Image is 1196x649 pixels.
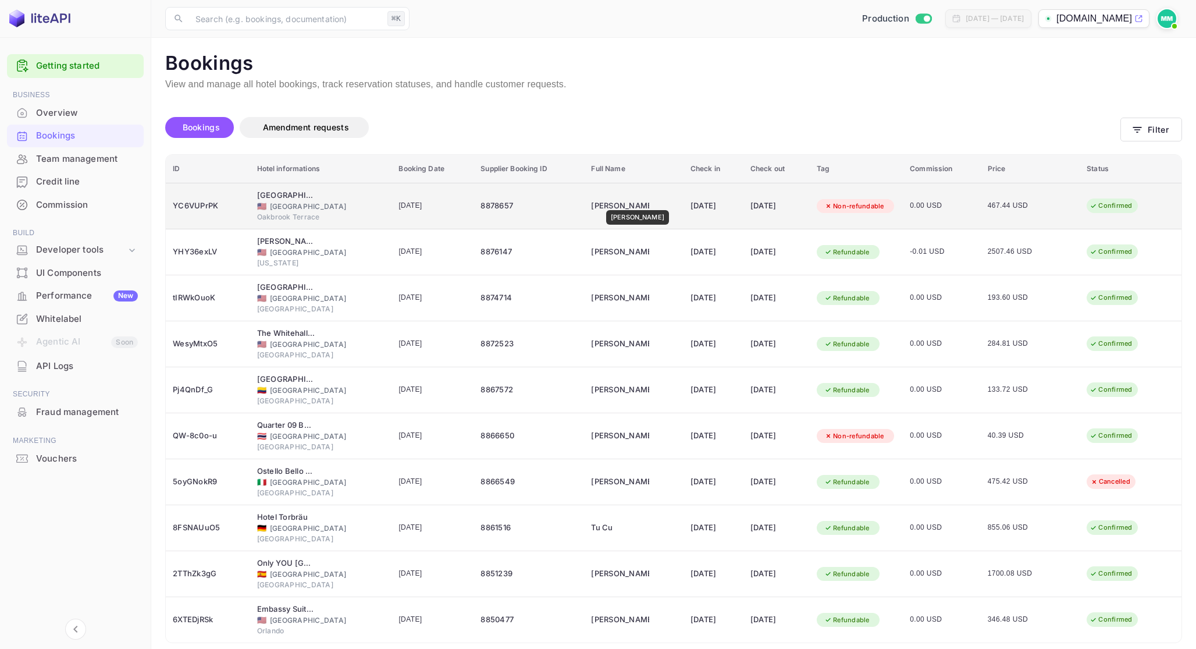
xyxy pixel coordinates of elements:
div: Performance [36,289,138,303]
span: 284.81 USD [988,338,1046,350]
div: Confirmed [1082,612,1140,627]
div: Switch to Sandbox mode [857,12,936,26]
div: Refundable [817,475,877,490]
span: 0.00 USD [910,522,974,534]
div: Confirmed [1082,566,1140,581]
a: Fraud management [7,401,144,423]
div: [DATE] [690,243,736,261]
div: Holiday Inn Chicago-Oakbrook, an IHG Hotel [257,190,315,201]
div: 8851239 [480,565,577,583]
div: [DATE] [750,289,803,307]
div: [DATE] [690,519,736,537]
span: [DATE] [398,614,467,626]
div: [DATE] [750,335,803,353]
span: 2507.46 USD [988,246,1046,258]
div: Embassy Suites by Hilton Orlando International Dr Conv Ctr [257,604,315,615]
span: Business [7,90,144,101]
p: View and manage all hotel bookings, track reservation statuses, and handle customer requests. [165,77,1182,91]
div: Tu Cu [591,519,649,537]
span: 0.00 USD [910,338,974,350]
div: Overview [36,107,138,120]
table: booking table [166,155,1181,643]
div: [GEOGRAPHIC_DATA] [257,201,385,212]
span: United States of America [257,203,266,210]
div: [DATE] — [DATE] [966,13,1024,24]
div: Hotel Madisson Inn Luxury By Geh Suites [257,374,315,385]
th: Check in [684,155,743,183]
div: PerformanceNew [7,285,144,307]
div: Non-refundable [817,199,892,214]
div: [DATE] [750,565,803,583]
div: 6XTEDjRSk [173,611,243,629]
button: Collapse navigation [65,619,86,640]
div: 8861516 [480,519,577,537]
th: Supplier Booking ID [474,155,584,183]
span: Amendment requests [263,122,349,132]
a: Bookings [7,125,144,146]
div: Confirmed [1082,198,1140,213]
div: Only YOU Hotel Malaga [257,558,315,569]
th: Check out [743,155,810,183]
div: Duc Duong [591,289,649,307]
div: Conrad New York Downtown [257,236,315,247]
span: Production [862,12,909,26]
div: [GEOGRAPHIC_DATA] [257,304,385,314]
th: Tag [810,155,903,183]
div: [DATE] [750,243,803,261]
div: Getting started [7,54,144,78]
span: 0.00 USD [910,614,974,626]
span: 1700.08 USD [988,568,1046,580]
div: [GEOGRAPHIC_DATA] [257,431,385,442]
a: Overview [7,102,144,123]
div: [GEOGRAPHIC_DATA] [257,580,385,590]
div: Refundable [817,613,877,627]
div: Credit line [7,171,144,193]
div: [DATE] [750,611,803,629]
input: Search (e.g. bookings, documentation) [188,7,383,30]
img: Max Morganroth [1158,9,1176,28]
div: Mayank Saksena [591,335,649,353]
div: 8850477 [480,611,577,629]
div: [GEOGRAPHIC_DATA] [257,247,385,258]
div: [DATE] [750,519,803,537]
div: Vouchers [7,448,144,470]
span: [DATE] [398,430,467,442]
div: [GEOGRAPHIC_DATA] [257,385,385,396]
a: Vouchers [7,448,144,469]
span: Colombia [257,386,266,394]
span: Build [7,228,144,239]
span: 346.48 USD [988,614,1046,626]
div: New [113,290,138,301]
div: [DATE] [750,427,803,445]
div: [GEOGRAPHIC_DATA] [257,339,385,350]
div: UI Components [7,262,144,285]
div: [DATE] [750,381,803,399]
div: Fraud management [36,406,138,419]
div: YHY36exLV [173,243,243,261]
div: The Whitehall Houston [257,328,315,339]
a: UI Components [7,262,144,283]
div: Oakbrook Terrace [257,212,385,222]
div: Bookings [7,125,144,147]
div: Refundable [817,291,877,306]
div: 8878657 [480,197,577,215]
span: [DATE] [398,384,467,396]
div: [GEOGRAPHIC_DATA] [257,615,385,626]
div: Overview [7,102,144,125]
div: YC6VUPrPK [173,197,243,215]
div: [DATE] [690,289,736,307]
span: 40.39 USD [988,430,1046,442]
div: Naufal Sanaullah [591,243,649,261]
div: 8874714 [480,289,577,307]
span: 133.72 USD [988,384,1046,396]
div: [GEOGRAPHIC_DATA] [257,293,385,304]
div: Team management [36,153,138,166]
span: [DATE] [398,568,467,580]
div: Refundable [817,383,877,398]
span: United States of America [257,295,266,302]
a: Commission [7,194,144,215]
a: Getting started [36,59,138,73]
div: Refundable [817,337,877,352]
div: Whitelabel [7,308,144,331]
div: Bookings [36,129,138,143]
